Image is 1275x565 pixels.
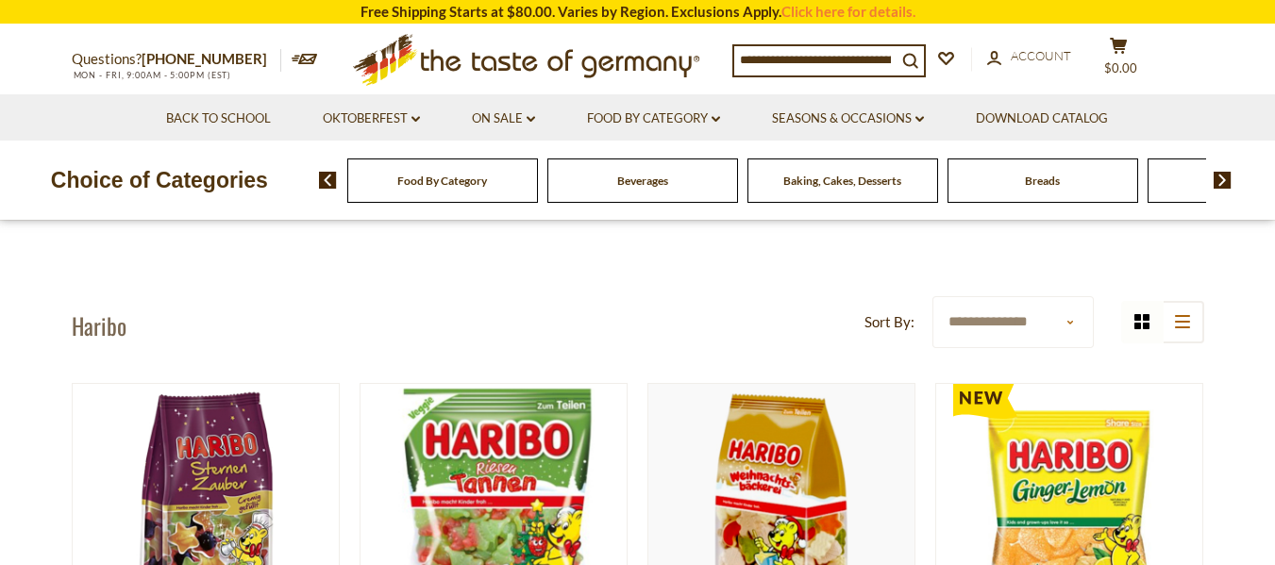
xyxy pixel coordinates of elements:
[987,46,1071,67] a: Account
[72,311,126,340] h1: Haribo
[587,108,720,129] a: Food By Category
[617,174,668,188] a: Beverages
[976,108,1108,129] a: Download Catalog
[323,108,420,129] a: Oktoberfest
[72,70,232,80] span: MON - FRI, 9:00AM - 5:00PM (EST)
[166,108,271,129] a: Back to School
[319,172,337,189] img: previous arrow
[1214,172,1232,189] img: next arrow
[772,108,924,129] a: Seasons & Occasions
[472,108,535,129] a: On Sale
[783,174,901,188] a: Baking, Cakes, Desserts
[72,47,281,72] p: Questions?
[864,310,914,334] label: Sort By:
[397,174,487,188] a: Food By Category
[1011,48,1071,63] span: Account
[142,50,267,67] a: [PHONE_NUMBER]
[781,3,915,20] a: Click here for details.
[1091,37,1148,84] button: $0.00
[1025,174,1060,188] a: Breads
[1104,60,1137,75] span: $0.00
